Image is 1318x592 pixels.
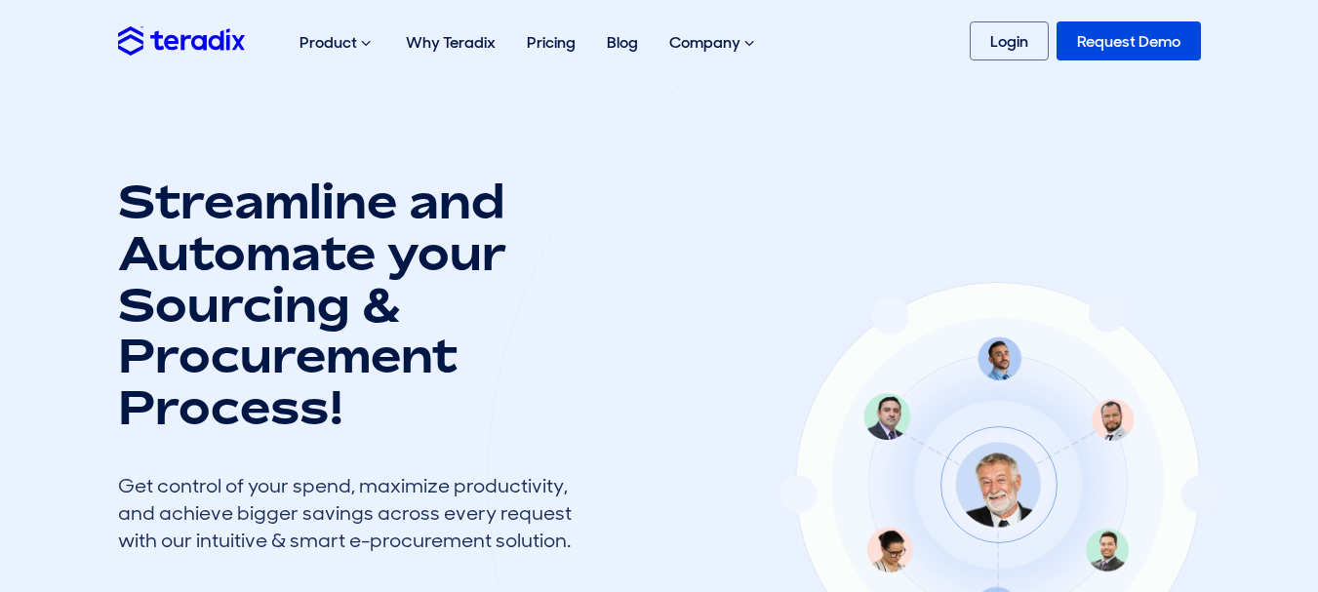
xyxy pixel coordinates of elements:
a: Request Demo [1057,21,1201,60]
img: Teradix logo [118,26,245,55]
a: Login [970,21,1049,60]
a: Pricing [511,12,591,73]
div: Get control of your spend, maximize productivity, and achieve bigger savings across every request... [118,472,586,554]
div: Company [654,12,774,74]
a: Blog [591,12,654,73]
a: Why Teradix [390,12,511,73]
h1: Streamline and Automate your Sourcing & Procurement Process! [118,176,586,433]
div: Product [284,12,390,74]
